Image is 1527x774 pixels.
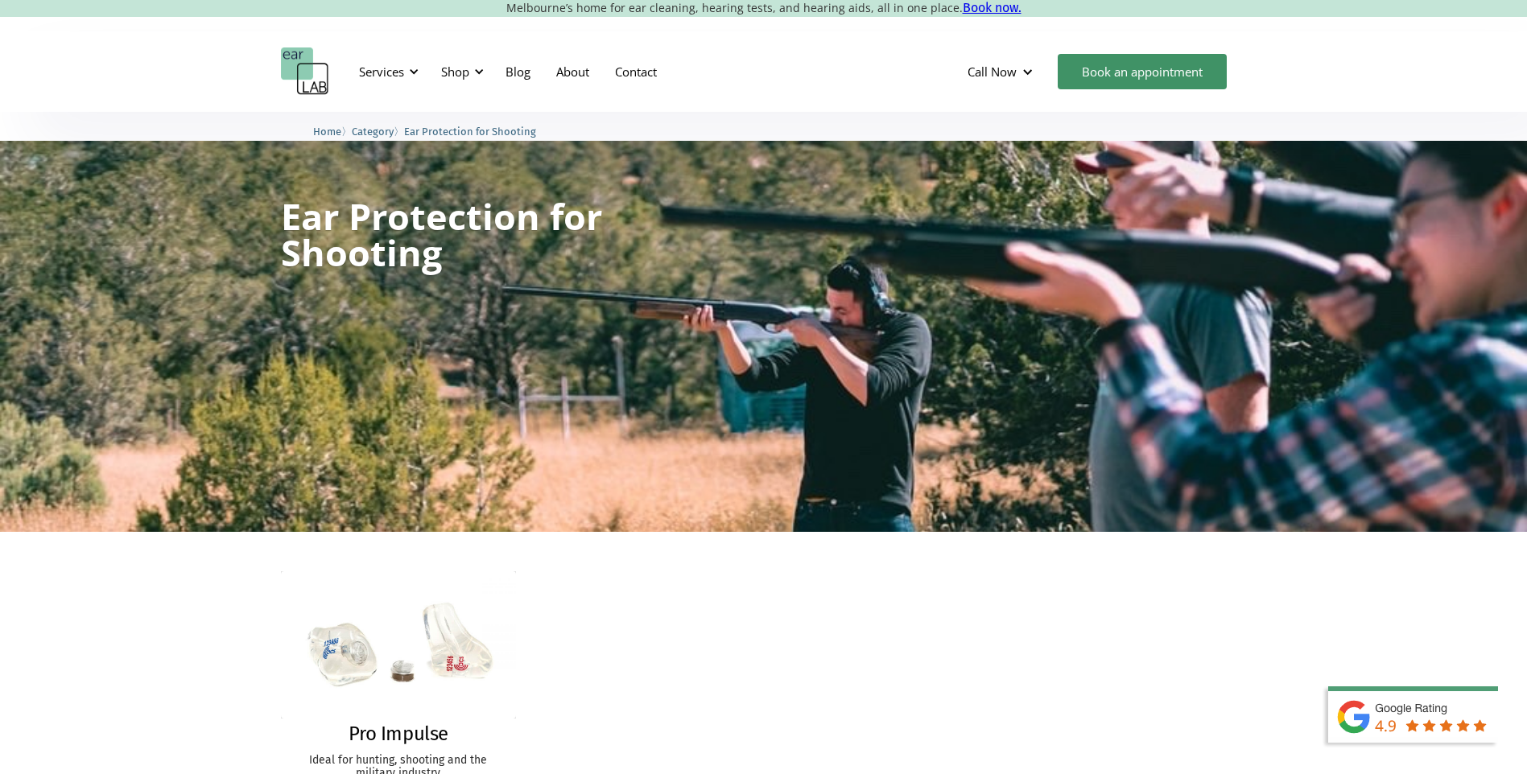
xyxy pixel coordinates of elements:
h1: Ear Protection for Shooting [281,198,709,270]
a: Blog [493,48,543,95]
div: Call Now [968,64,1017,80]
li: 〉 [352,123,404,140]
div: Services [349,47,423,96]
a: home [281,47,329,96]
span: Home [313,126,341,138]
div: Call Now [955,47,1050,96]
span: Ear Protection for Shooting [404,126,536,138]
a: Ear Protection for Shooting [404,123,536,138]
div: Services [359,64,404,80]
li: 〉 [313,123,352,140]
h2: Pro Impulse [349,723,448,746]
div: Shop [441,64,469,80]
a: Category [352,123,394,138]
a: About [543,48,602,95]
div: Shop [431,47,489,96]
span: Category [352,126,394,138]
a: Contact [602,48,670,95]
a: Home [313,123,341,138]
img: Pro Impulse [281,571,517,718]
a: Book an appointment [1058,54,1227,89]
